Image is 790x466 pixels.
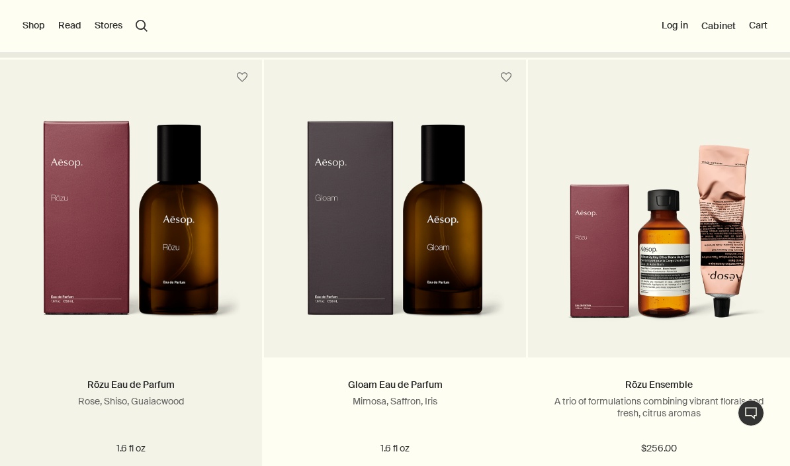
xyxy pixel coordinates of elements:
button: Stores [95,19,122,32]
button: Cart [749,19,768,32]
button: Open search [136,20,148,32]
button: Save to cabinet [494,66,518,89]
button: Shop [22,19,45,32]
button: Live Assistance [738,400,764,426]
p: Mimosa, Saffron, Iris [284,395,506,407]
a: Gloam Eau de Parfum [348,379,443,391]
a: An amber bottle of Gloam Eau de Parfum alongside carton packaging. [264,95,526,357]
button: Log in [662,19,688,32]
img: An amber bottle of Gloam Eau de Parfum alongside carton packaging. [284,120,506,338]
img: Rōzu Eau de Parfum In Amber Bottle next to Carton [20,120,242,338]
span: $256.00 [641,441,677,457]
a: Rōzu Ensemble [625,379,693,391]
button: Read [58,19,81,32]
p: A trio of formulations combining vibrant florals and fresh, citrus aromas [548,395,770,419]
a: Cabinet [701,20,736,32]
button: Save to cabinet [230,66,254,89]
p: Rose, Shiso, Guaiacwood [20,395,242,407]
a: Rozu Ensemble [528,95,790,357]
img: Rozu Ensemble [552,95,766,338]
a: Rōzu Eau de Parfum [87,379,175,391]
